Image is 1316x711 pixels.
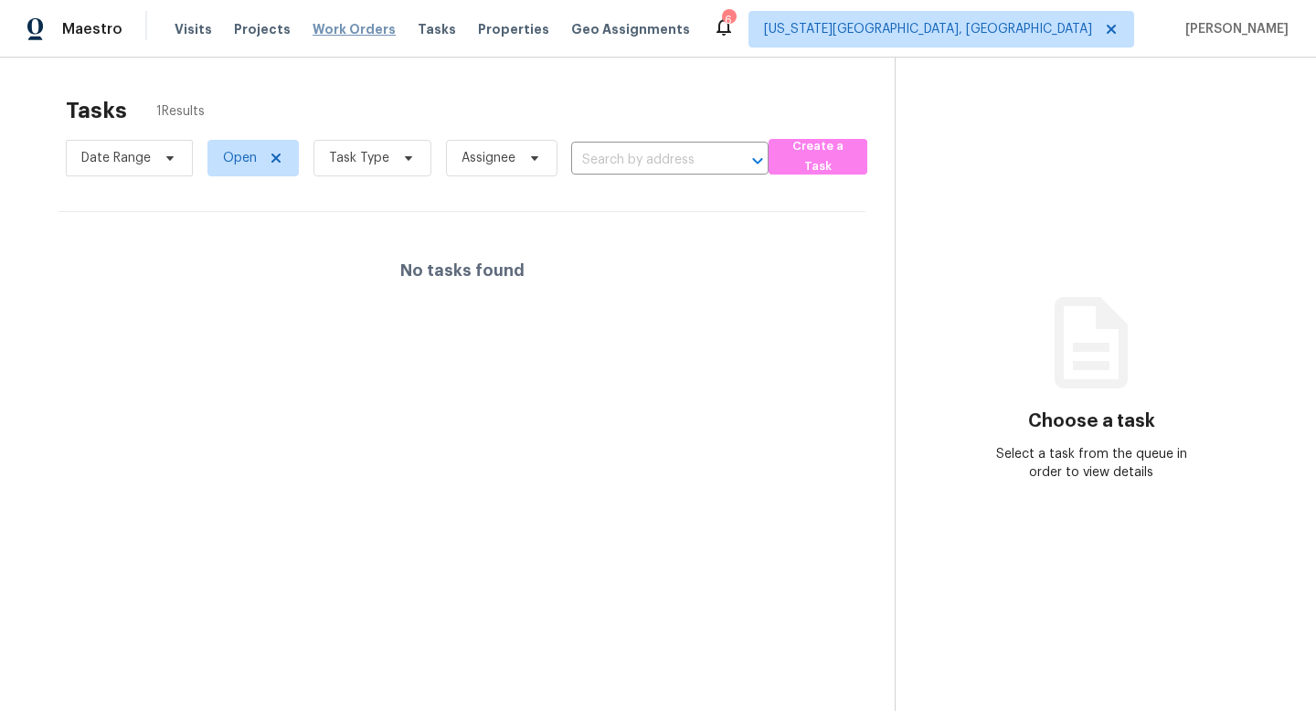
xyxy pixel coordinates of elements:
span: [US_STATE][GEOGRAPHIC_DATA], [GEOGRAPHIC_DATA] [764,20,1092,38]
button: Open [745,148,770,174]
span: [PERSON_NAME] [1178,20,1289,38]
span: Create a Task [778,136,858,178]
h4: No tasks found [400,261,525,280]
div: Select a task from the queue in order to view details [993,445,1189,482]
span: Assignee [462,149,515,167]
span: Date Range [81,149,151,167]
h3: Choose a task [1028,412,1155,430]
h2: Tasks [66,101,127,120]
input: Search by address [571,146,717,175]
span: Properties [478,20,549,38]
span: Geo Assignments [571,20,690,38]
span: Task Type [329,149,389,167]
span: 1 Results [156,102,205,121]
span: Work Orders [313,20,396,38]
div: 6 [722,11,735,29]
span: Tasks [418,23,456,36]
span: Open [223,149,257,167]
span: Visits [175,20,212,38]
span: Projects [234,20,291,38]
button: Create a Task [769,139,867,175]
span: Maestro [62,20,122,38]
